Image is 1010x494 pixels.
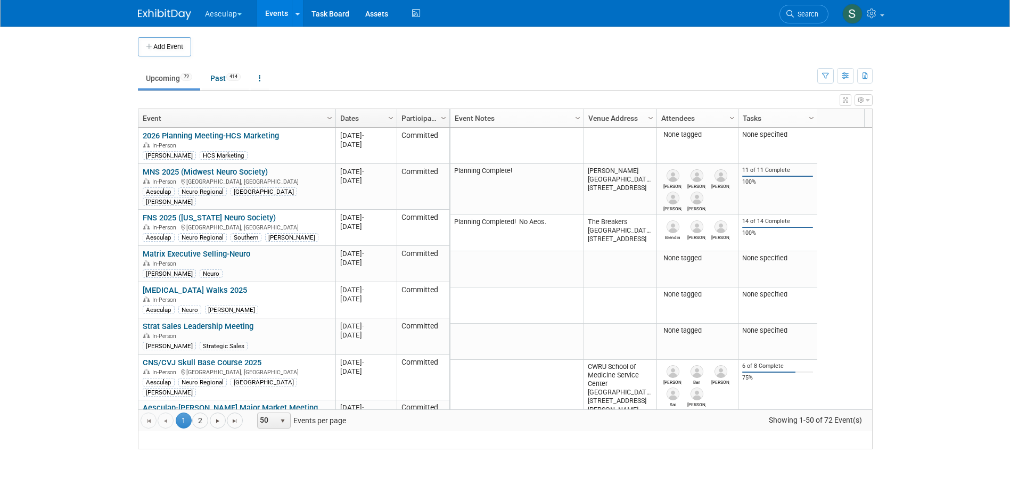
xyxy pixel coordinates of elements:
div: [PERSON_NAME] [143,388,196,397]
div: Strategic Sales [200,342,248,350]
td: The Breakers [GEOGRAPHIC_DATA] [STREET_ADDRESS] [584,215,656,251]
div: [PERSON_NAME] [143,269,196,278]
a: Go to the first page [141,413,157,429]
div: Trevor Smith [711,378,730,385]
span: In-Person [152,178,179,185]
div: None specified [742,290,813,299]
div: HCS Marketing [200,151,248,160]
a: Column Settings [645,109,656,125]
img: ExhibitDay [138,9,191,20]
div: Neuro Regional [178,233,227,242]
div: [DATE] [340,213,392,222]
span: - [362,404,364,411]
a: Tasks [743,109,810,127]
span: - [362,213,364,221]
a: Search [779,5,828,23]
div: Brian Knop [711,182,730,189]
div: Patrick Brien [687,233,706,240]
span: 414 [226,73,241,81]
div: [DATE] [340,358,392,367]
span: Go to the first page [144,417,153,425]
img: In-Person Event [143,224,150,229]
a: Column Settings [726,109,738,125]
a: Event Notes [455,109,577,127]
div: [DATE] [340,222,392,231]
span: In-Person [152,260,179,267]
div: [PERSON_NAME] [143,197,196,206]
span: Column Settings [646,114,655,122]
span: Column Settings [728,114,736,122]
div: [GEOGRAPHIC_DATA] [231,187,297,196]
div: [DATE] [340,403,392,412]
span: Column Settings [573,114,582,122]
div: [GEOGRAPHIC_DATA], [GEOGRAPHIC_DATA] [143,177,331,186]
a: Go to the next page [210,413,226,429]
div: Jason Austin [663,182,682,189]
img: Matthew Schmittel [667,365,679,378]
div: Neuro Regional [178,378,227,386]
div: 11 of 11 Complete [742,167,813,174]
a: Matrix Executive Selling-Neuro [143,249,250,259]
td: Planning Complete! [450,164,584,215]
a: Go to the last page [227,413,243,429]
div: [DATE] [340,167,392,176]
div: Sai Ivaturi [663,400,682,407]
div: [DATE] [340,131,392,140]
span: Search [794,10,818,18]
img: Jason Austin [667,169,679,182]
td: Committed [397,318,449,355]
span: In-Person [152,369,179,376]
span: In-Person [152,224,179,231]
div: 75% [742,374,813,382]
span: Events per page [243,413,357,429]
img: In-Person Event [143,369,150,374]
img: Sara Hurson [842,4,863,24]
a: Strat Sales Leadership Meeting [143,322,253,331]
img: Andy Dickherber [667,192,679,204]
img: Trevor Smith [715,365,727,378]
span: In-Person [152,297,179,303]
td: Committed [397,355,449,400]
div: 14 of 14 Complete [742,218,813,225]
span: Go to the next page [214,417,222,425]
div: Matthew Schmittel [663,378,682,385]
div: Brad Sester [687,182,706,189]
span: - [362,250,364,258]
div: [PERSON_NAME] [143,342,196,350]
div: None specified [742,326,813,335]
div: 6 of 8 Complete [742,363,813,370]
div: [PERSON_NAME] [265,233,318,242]
div: [DATE] [340,176,392,185]
td: Planning Completed! No Aeos. [450,215,584,251]
div: 100% [742,178,813,186]
td: Committed [397,282,449,318]
a: Participation [401,109,442,127]
span: Column Settings [807,114,816,122]
a: Aesculap-[PERSON_NAME] Major Market Meeting [143,403,318,413]
a: MNS 2025 (Midwest Neuro Society) [143,167,268,177]
span: select [278,417,287,425]
div: [PERSON_NAME] [143,151,196,160]
span: Go to the previous page [161,417,170,425]
div: None tagged [661,130,734,139]
div: [DATE] [340,322,392,331]
span: Column Settings [439,114,448,122]
img: Patrick Brien [691,220,703,233]
div: Seth Kaeding [711,233,730,240]
img: Kevin McEligot [691,388,703,400]
div: Ben Hall [687,378,706,385]
img: In-Person Event [143,333,150,338]
div: [GEOGRAPHIC_DATA] [231,378,297,386]
a: 2026 Planning Meeting-HCS Marketing [143,131,279,141]
a: Past414 [202,68,249,88]
img: Seth Kaeding [715,220,727,233]
td: Committed [397,164,449,210]
div: None specified [742,254,813,262]
div: [DATE] [340,367,392,376]
span: - [362,322,364,330]
div: 100% [742,229,813,237]
a: Event [143,109,329,127]
td: Committed [397,128,449,164]
span: 72 [180,73,192,81]
span: In-Person [152,333,179,340]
